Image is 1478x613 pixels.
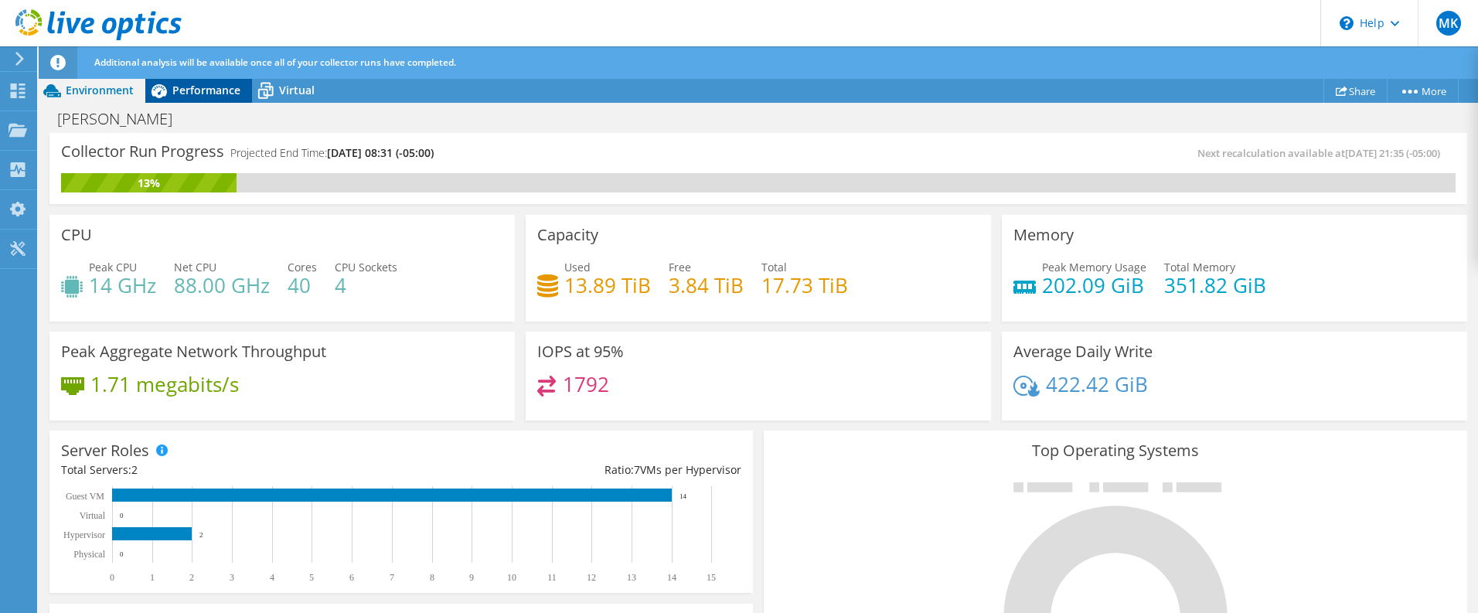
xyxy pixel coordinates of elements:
[270,572,274,583] text: 4
[669,277,744,294] h4: 3.84 TiB
[1164,277,1266,294] h4: 351.82 GiB
[469,572,474,583] text: 9
[1340,16,1354,30] svg: \n
[390,572,394,583] text: 7
[174,260,216,274] span: Net CPU
[1013,343,1153,360] h3: Average Daily Write
[1387,79,1459,103] a: More
[66,83,134,97] span: Environment
[563,376,609,393] h4: 1792
[172,83,240,97] span: Performance
[587,572,596,583] text: 12
[66,491,104,502] text: Guest VM
[230,145,434,162] h4: Projected End Time:
[61,442,149,459] h3: Server Roles
[761,277,848,294] h4: 17.73 TiB
[537,343,624,360] h3: IOPS at 95%
[61,343,326,360] h3: Peak Aggregate Network Throughput
[634,462,640,477] span: 7
[1197,146,1448,160] span: Next recalculation available at
[761,260,787,274] span: Total
[120,550,124,558] text: 0
[150,572,155,583] text: 1
[564,277,651,294] h4: 13.89 TiB
[61,226,92,243] h3: CPU
[89,277,156,294] h4: 14 GHz
[110,572,114,583] text: 0
[288,277,317,294] h4: 40
[327,145,434,160] span: [DATE] 08:31 (-05:00)
[564,260,591,274] span: Used
[707,572,716,583] text: 15
[775,442,1456,459] h3: Top Operating Systems
[669,260,691,274] span: Free
[1042,260,1146,274] span: Peak Memory Usage
[1345,146,1440,160] span: [DATE] 21:35 (-05:00)
[50,111,196,128] h1: [PERSON_NAME]
[288,260,317,274] span: Cores
[537,226,598,243] h3: Capacity
[80,510,106,521] text: Virtual
[1013,226,1074,243] h3: Memory
[120,512,124,519] text: 0
[90,376,239,393] h4: 1.71 megabits/s
[1042,277,1146,294] h4: 202.09 GiB
[94,56,456,69] span: Additional analysis will be available once all of your collector runs have completed.
[63,530,105,540] text: Hypervisor
[309,572,314,583] text: 5
[199,531,203,539] text: 2
[189,572,194,583] text: 2
[349,572,354,583] text: 6
[1436,11,1461,36] span: MK
[335,260,397,274] span: CPU Sockets
[401,461,741,478] div: Ratio: VMs per Hypervisor
[61,461,401,478] div: Total Servers:
[627,572,636,583] text: 13
[279,83,315,97] span: Virtual
[131,462,138,477] span: 2
[507,572,516,583] text: 10
[1046,376,1148,393] h4: 422.42 GiB
[1323,79,1388,103] a: Share
[1164,260,1235,274] span: Total Memory
[174,277,270,294] h4: 88.00 GHz
[230,572,234,583] text: 3
[547,572,557,583] text: 11
[667,572,676,583] text: 14
[335,277,397,294] h4: 4
[679,492,687,500] text: 14
[430,572,434,583] text: 8
[61,175,237,192] div: 13%
[89,260,137,274] span: Peak CPU
[73,549,105,560] text: Physical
